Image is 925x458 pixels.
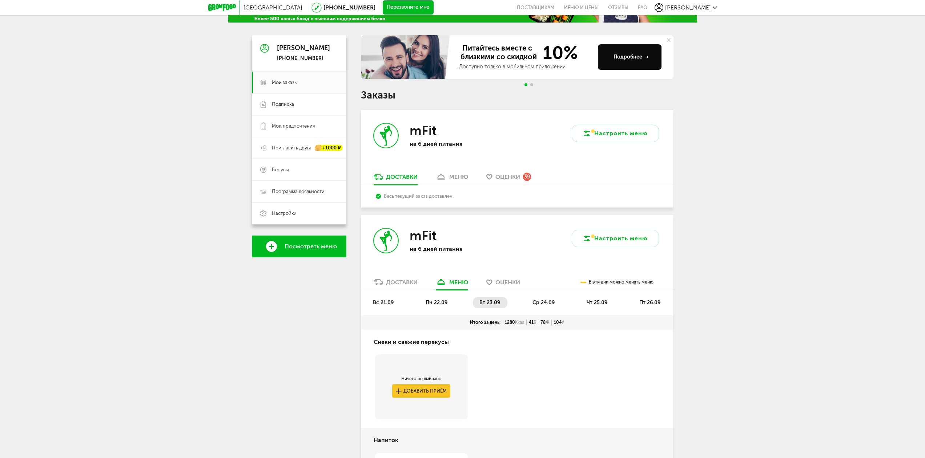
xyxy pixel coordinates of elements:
[552,320,566,325] div: 104
[432,278,472,290] a: меню
[426,300,447,306] span: пн 22.09
[383,0,434,15] button: Перезвоните мне
[285,243,337,250] span: Посмотреть меню
[614,53,649,61] div: Подробнее
[373,300,394,306] span: вс 21.09
[532,300,555,306] span: ср 24.09
[410,245,504,252] p: на 6 дней питания
[580,275,653,290] div: В эти дни можно менять меню
[495,173,520,180] span: Оценки
[562,320,564,325] span: У
[277,55,330,62] div: [PHONE_NUMBER]
[468,320,503,325] div: Итого за день:
[410,123,437,138] h3: mFit
[410,140,504,147] p: на 6 дней питания
[386,173,418,180] div: Доставки
[538,320,552,325] div: 78
[639,300,660,306] span: пт 26.09
[361,91,673,100] h1: Заказы
[252,236,346,257] a: Посмотреть меню
[503,320,527,325] div: 1280
[598,44,661,70] button: Подробнее
[374,433,398,447] h4: Напиток
[376,193,658,199] div: Весь текущий заказ доставлен.
[449,173,468,180] div: меню
[386,279,418,286] div: Доставки
[315,145,343,151] div: +1000 ₽
[534,320,536,325] span: Б
[252,93,346,115] a: Подписка
[370,173,421,185] a: Доставки
[252,202,346,224] a: Настройки
[587,300,607,306] span: чт 25.09
[272,79,298,86] span: Мои заказы
[524,83,527,86] span: Go to slide 1
[361,35,452,79] img: family-banner.579af9d.jpg
[515,320,524,325] span: Ккал
[370,278,421,290] a: Доставки
[252,137,346,159] a: Пригласить друга +1000 ₽
[272,101,294,108] span: Подписка
[410,228,437,244] h3: mFit
[483,173,535,185] a: Оценки 39
[546,320,550,325] span: Ж
[665,4,711,11] span: [PERSON_NAME]
[252,72,346,93] a: Мои заказы
[432,173,472,185] a: меню
[374,335,449,349] h4: Снеки и свежие перекусы
[538,44,578,62] span: 10%
[252,115,346,137] a: Мои предпочтения
[572,230,659,247] button: Настроить меню
[449,279,468,286] div: меню
[459,63,592,71] div: Доступно только в мобильном приложении
[244,4,302,11] span: [GEOGRAPHIC_DATA]
[459,44,538,62] span: Питайтесь вместе с близкими со скидкой
[272,210,297,217] span: Настройки
[323,4,375,11] a: [PHONE_NUMBER]
[523,173,531,181] div: 39
[272,145,311,151] span: Пригласить друга
[530,83,533,86] span: Go to slide 2
[483,278,524,290] a: Оценки
[252,159,346,181] a: Бонусы
[272,166,289,173] span: Бонусы
[277,45,330,52] div: [PERSON_NAME]
[495,279,520,286] span: Оценки
[272,123,315,129] span: Мои предпочтения
[392,384,450,398] button: Добавить приём
[392,376,450,382] div: Ничего не выбрано
[527,320,538,325] div: 41
[272,188,325,195] span: Программа лояльности
[252,181,346,202] a: Программа лояльности
[572,125,659,142] button: Настроить меню
[479,300,500,306] span: вт 23.09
